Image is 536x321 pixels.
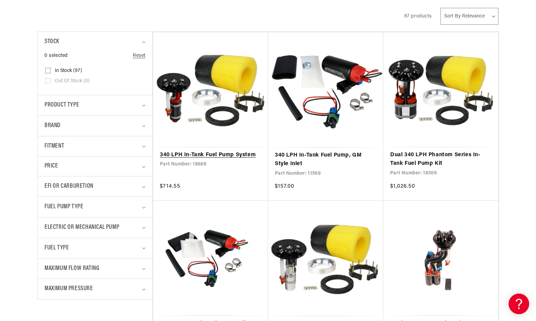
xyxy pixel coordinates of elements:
[390,151,492,168] a: Dual 340 LPH Phantom Series In-Tank Fuel Pump Kit
[55,68,82,74] span: In stock (97)
[44,202,83,212] span: Fuel Pump Type
[133,52,145,60] a: Reset
[44,223,119,233] span: Electric or Mechanical Pump
[44,157,145,176] summary: Price
[44,243,69,253] span: Fuel Type
[44,116,145,136] summary: Brand (0 selected)
[44,218,145,238] summary: Electric or Mechanical Pump (0 selected)
[44,37,59,47] span: Stock
[44,121,61,131] span: Brand
[44,136,145,157] summary: Fitment (0 selected)
[44,141,64,151] span: Fitment
[44,238,145,258] summary: Fuel Type (0 selected)
[160,151,261,160] a: 340 LPH In-Tank Fuel Pump System
[44,32,145,52] summary: Stock (0 selected)
[275,151,377,169] a: 340 LPH In-Tank Fuel Pump, GM Style Inlet
[44,182,93,192] span: EFI or Carburetion
[44,264,99,274] span: Maximum Flow Rating
[44,162,58,171] span: Price
[44,259,145,279] summary: Maximum Flow Rating (0 selected)
[44,284,93,294] span: Maximum Pressure
[44,176,145,197] summary: EFI or Carburetion (0 selected)
[44,279,145,299] summary: Maximum Pressure (0 selected)
[55,78,90,84] span: Out of stock (0)
[404,14,432,19] span: 97 products
[44,197,145,217] summary: Fuel Pump Type (0 selected)
[44,100,79,110] span: Product type
[44,52,68,60] span: 0 selected
[44,95,145,115] summary: Product type (0 selected)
